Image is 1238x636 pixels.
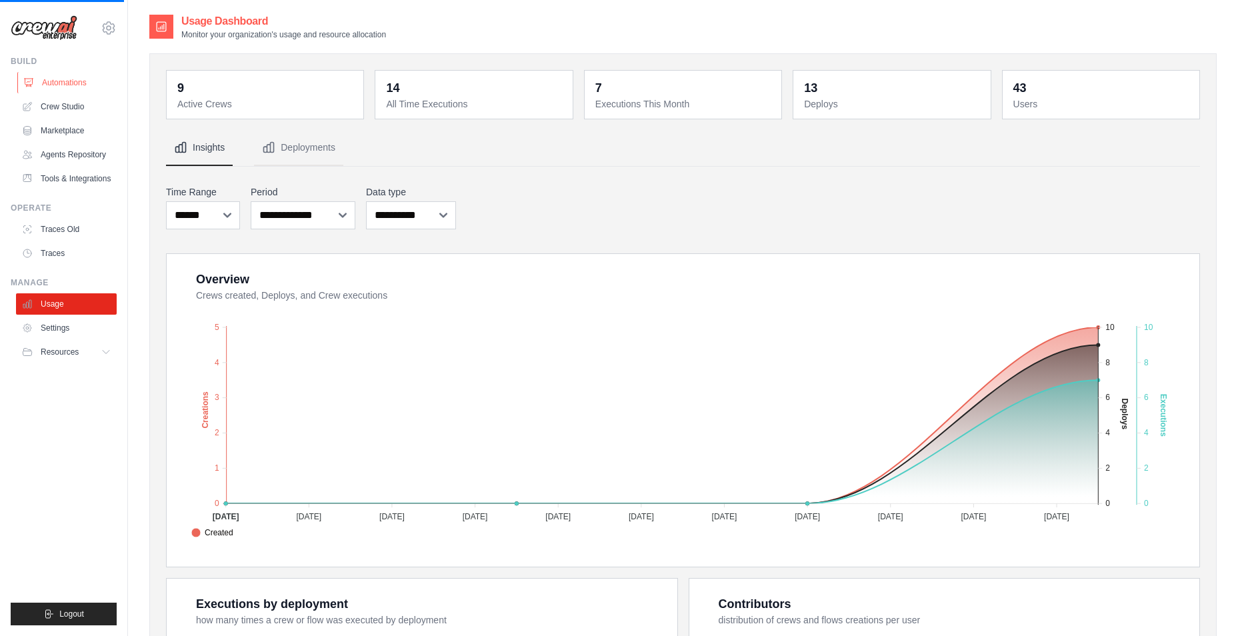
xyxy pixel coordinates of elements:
[366,185,456,199] label: Data type
[1013,79,1027,97] div: 43
[41,347,79,357] span: Resources
[1044,512,1069,521] tspan: [DATE]
[1105,499,1110,508] tspan: 0
[545,512,571,521] tspan: [DATE]
[16,219,117,240] a: Traces Old
[719,595,791,613] div: Contributors
[254,130,343,166] button: Deployments
[213,512,239,521] tspan: [DATE]
[251,185,355,199] label: Period
[961,512,986,521] tspan: [DATE]
[595,97,773,111] dt: Executions This Month
[386,97,564,111] dt: All Time Executions
[1105,358,1110,367] tspan: 8
[595,79,602,97] div: 7
[1159,394,1168,437] text: Executions
[1105,393,1110,402] tspan: 6
[201,391,210,429] text: Creations
[16,168,117,189] a: Tools & Integrations
[16,317,117,339] a: Settings
[11,277,117,288] div: Manage
[16,243,117,264] a: Traces
[1013,97,1191,111] dt: Users
[16,341,117,363] button: Resources
[11,603,117,625] button: Logout
[296,512,321,521] tspan: [DATE]
[1144,323,1153,332] tspan: 10
[463,512,488,521] tspan: [DATE]
[16,144,117,165] a: Agents Repository
[1120,398,1129,429] text: Deploys
[11,203,117,213] div: Operate
[804,97,982,111] dt: Deploys
[386,79,399,97] div: 14
[59,609,84,619] span: Logout
[719,613,1184,627] dt: distribution of crews and flows creations per user
[196,613,661,627] dt: how many times a crew or flow was executed by deployment
[16,293,117,315] a: Usage
[166,185,240,199] label: Time Range
[16,120,117,141] a: Marketplace
[804,79,817,97] div: 13
[1144,393,1149,402] tspan: 6
[1144,358,1149,367] tspan: 8
[215,393,219,402] tspan: 3
[11,15,77,41] img: Logo
[166,130,233,166] button: Insights
[166,130,1200,166] nav: Tabs
[191,527,233,539] span: Created
[196,270,249,289] div: Overview
[181,29,386,40] p: Monitor your organization's usage and resource allocation
[712,512,737,521] tspan: [DATE]
[379,512,405,521] tspan: [DATE]
[215,499,219,508] tspan: 0
[1105,463,1110,473] tspan: 2
[629,512,654,521] tspan: [DATE]
[215,323,219,332] tspan: 5
[215,428,219,437] tspan: 2
[1105,323,1115,332] tspan: 10
[1144,428,1149,437] tspan: 4
[795,512,820,521] tspan: [DATE]
[1144,463,1149,473] tspan: 2
[196,595,348,613] div: Executions by deployment
[16,96,117,117] a: Crew Studio
[177,79,184,97] div: 9
[878,512,903,521] tspan: [DATE]
[215,358,219,367] tspan: 4
[196,289,1183,302] dt: Crews created, Deploys, and Crew executions
[1105,428,1110,437] tspan: 4
[17,72,118,93] a: Automations
[1144,499,1149,508] tspan: 0
[181,13,386,29] h2: Usage Dashboard
[177,97,355,111] dt: Active Crews
[11,56,117,67] div: Build
[215,463,219,473] tspan: 1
